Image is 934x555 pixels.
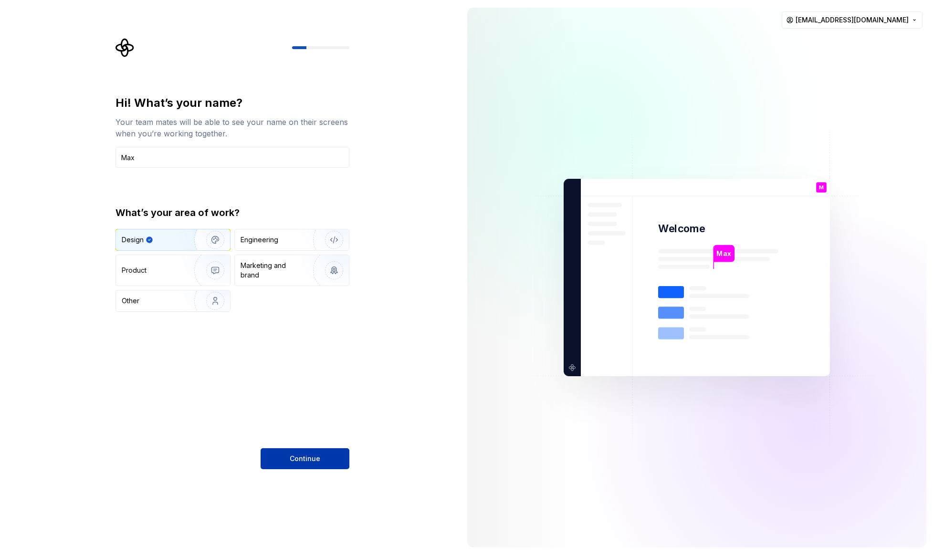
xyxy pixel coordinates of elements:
svg: Supernova Logo [115,38,135,57]
input: Han Solo [115,147,349,168]
div: Your team mates will be able to see your name on their screens when you’re working together. [115,116,349,139]
button: Continue [261,448,349,469]
div: Engineering [241,235,278,245]
p: M [819,185,824,190]
button: [EMAIL_ADDRESS][DOMAIN_NAME] [782,11,923,29]
div: Marketing and brand [241,261,305,280]
span: Continue [290,454,320,463]
div: Design [122,235,144,245]
span: [EMAIL_ADDRESS][DOMAIN_NAME] [796,15,909,25]
p: Max [716,248,731,259]
div: What’s your area of work? [115,206,349,219]
p: Welcome [658,222,705,236]
div: Other [122,296,139,306]
div: Hi! What’s your name? [115,95,349,111]
div: Product [122,266,147,275]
